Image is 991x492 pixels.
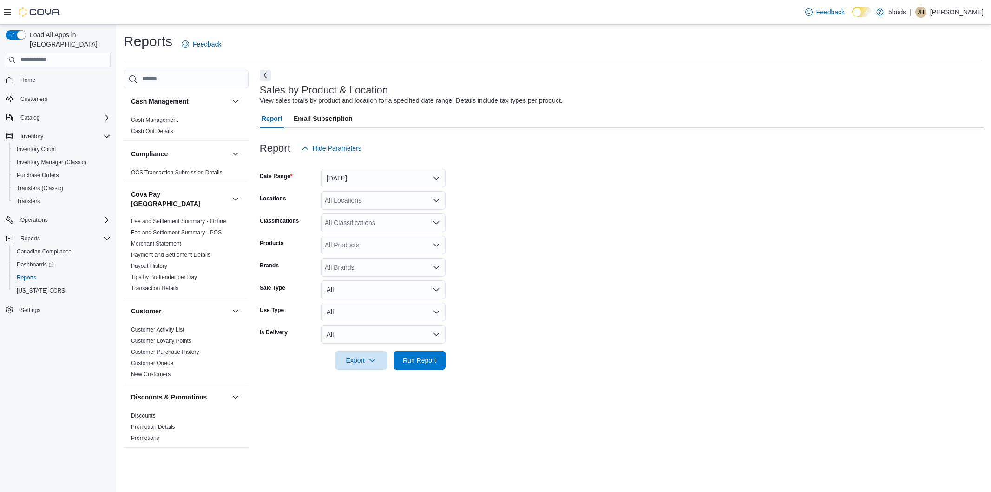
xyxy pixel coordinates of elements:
nav: Complex example [6,69,111,341]
span: Fee and Settlement Summary - Online [131,218,226,225]
span: Catalog [20,114,39,121]
label: Use Type [260,306,284,314]
a: Transfers [13,196,44,207]
a: Promotion Details [131,424,175,430]
button: Customer [131,306,228,316]
button: Export [335,351,387,370]
span: Hide Parameters [313,144,361,153]
span: Run Report [403,356,436,365]
span: Home [17,74,111,86]
button: Catalog [17,112,43,123]
span: Canadian Compliance [17,248,72,255]
span: Feedback [193,40,221,49]
span: Reports [20,235,40,242]
span: Inventory Count [17,146,56,153]
span: Tips by Budtender per Day [131,273,197,281]
a: Dashboards [13,259,58,270]
span: Promotions [131,434,159,442]
span: Inventory Manager (Classic) [17,159,86,166]
span: Cash Management [131,116,178,124]
button: [US_STATE] CCRS [9,284,114,297]
span: Inventory Count [13,144,111,155]
span: Export [341,351,381,370]
a: Dashboards [9,258,114,271]
span: Washington CCRS [13,285,111,296]
a: Payment and Settlement Details [131,252,210,258]
button: Cova Pay [GEOGRAPHIC_DATA] [131,190,228,208]
span: Purchase Orders [13,170,111,181]
button: Home [2,73,114,86]
span: Customer Purchase History [131,348,199,356]
p: 5buds [888,7,906,18]
button: Discounts & Promotions [131,392,228,402]
div: View sales totals by product and location for a specified date range. Details include tax types p... [260,96,563,106]
h3: Compliance [131,149,168,159]
button: All [321,303,446,321]
span: Operations [20,216,48,224]
button: Inventory [17,131,47,142]
a: Customer Activity List [131,326,184,333]
button: Open list of options [433,197,440,204]
button: Catalog [2,111,114,124]
a: Tips by Budtender per Day [131,274,197,280]
span: Reports [17,274,36,281]
label: Sale Type [260,284,285,292]
button: Cash Management [131,97,228,106]
span: JH [918,7,925,18]
a: Payout History [131,263,167,269]
span: Load All Apps in [GEOGRAPHIC_DATA] [26,30,111,49]
a: Home [17,74,39,86]
label: Classifications [260,217,299,225]
a: Inventory Count [13,144,60,155]
button: Finance [230,455,241,466]
span: Cash Out Details [131,127,173,135]
button: [DATE] [321,169,446,187]
button: Compliance [131,149,228,159]
span: Canadian Compliance [13,246,111,257]
span: Dashboards [13,259,111,270]
button: Reports [2,232,114,245]
a: Promotions [131,435,159,441]
span: Home [20,76,35,84]
input: Dark Mode [852,7,872,17]
span: Report [262,109,282,128]
button: Settings [2,303,114,316]
div: Discounts & Promotions [124,410,249,447]
a: Discounts [131,412,156,419]
button: Run Report [394,351,446,370]
div: Cash Management [124,114,249,140]
button: Transfers (Classic) [9,182,114,195]
span: Merchant Statement [131,240,181,247]
span: Feedback [816,7,845,17]
a: Feedback [178,35,225,53]
span: Reports [13,272,111,283]
p: [PERSON_NAME] [930,7,984,18]
button: Canadian Compliance [9,245,114,258]
button: Open list of options [433,241,440,249]
span: [US_STATE] CCRS [17,287,65,294]
span: Dashboards [17,261,54,268]
button: Customer [230,306,241,317]
span: Transaction Details [131,285,178,292]
span: Reports [17,233,111,244]
span: Inventory Manager (Classic) [13,157,111,168]
h3: Report [260,143,290,154]
div: Jessi Hancheroff [915,7,926,18]
div: Cova Pay [GEOGRAPHIC_DATA] [124,216,249,298]
span: Operations [17,214,111,226]
a: Customer Queue [131,360,173,366]
a: Fee and Settlement Summary - Online [131,218,226,225]
a: Customer Purchase History [131,349,199,355]
span: Transfers (Classic) [13,183,111,194]
a: Transfers (Classic) [13,183,67,194]
span: Purchase Orders [17,172,59,179]
p: | [910,7,912,18]
a: OCS Transaction Submission Details [131,169,223,176]
button: Inventory Manager (Classic) [9,156,114,169]
h1: Reports [124,32,172,51]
